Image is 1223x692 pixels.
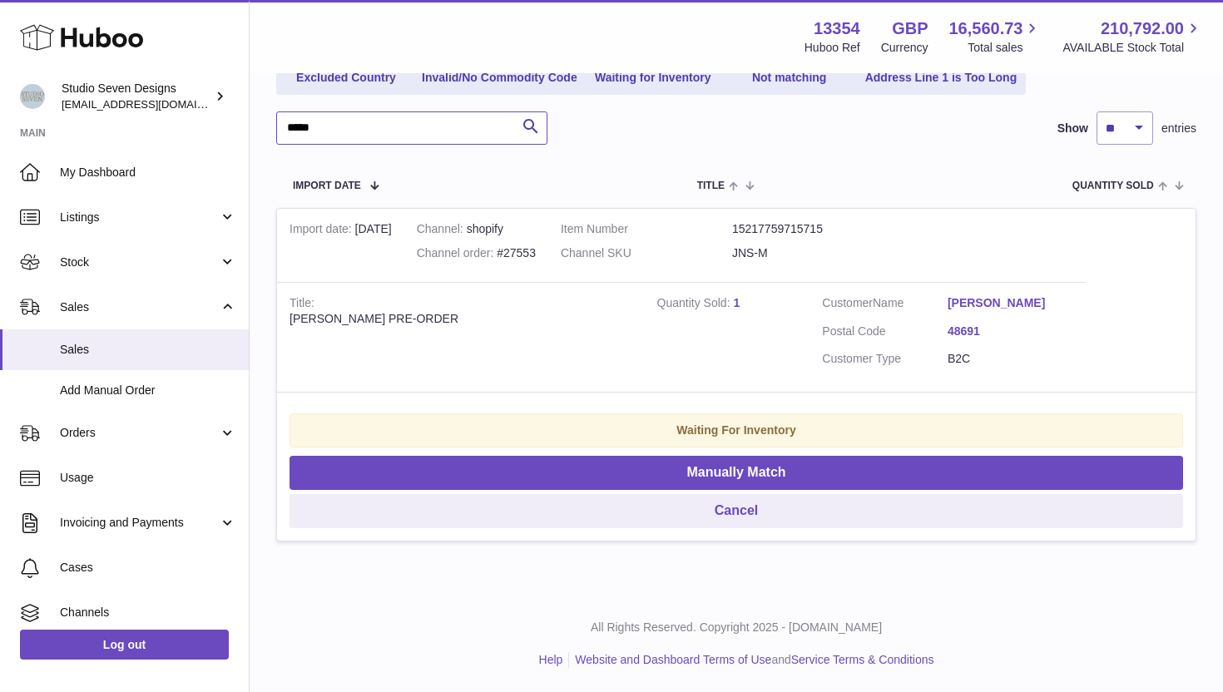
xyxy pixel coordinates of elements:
span: Title [697,180,725,191]
span: 210,792.00 [1101,17,1184,40]
span: Orders [60,425,219,441]
div: Currency [881,40,928,56]
div: [PERSON_NAME] PRE-ORDER [290,311,632,327]
dt: Name [822,295,948,315]
strong: Quantity Sold [657,296,734,314]
dd: B2C [948,351,1073,367]
span: My Dashboard [60,165,236,180]
a: Excluded Country [280,64,413,91]
strong: Import date [290,222,355,240]
span: Channels [60,605,236,620]
span: Customer [822,296,873,309]
span: Cases [60,560,236,576]
a: 210,792.00 AVAILABLE Stock Total [1062,17,1203,56]
span: Invoicing and Payments [60,515,219,531]
span: [EMAIL_ADDRESS][DOMAIN_NAME] [62,97,245,111]
a: Waiting for Inventory [587,64,720,91]
a: Log out [20,630,229,660]
span: entries [1161,121,1196,136]
a: Help [539,653,563,666]
span: AVAILABLE Stock Total [1062,40,1203,56]
a: Website and Dashboard Terms of Use [575,653,771,666]
div: #27553 [417,245,536,261]
strong: Channel order [417,246,498,264]
span: Sales [60,299,219,315]
dt: Customer Type [822,351,948,367]
a: Service Terms & Conditions [791,653,934,666]
span: Total sales [968,40,1042,56]
dt: Item Number [561,221,732,237]
a: Address Line 1 is Too Long [859,64,1023,91]
a: [PERSON_NAME] [948,295,1073,311]
dt: Channel SKU [561,245,732,261]
strong: Title [290,296,314,314]
dt: Postal Code [822,324,948,344]
strong: 13354 [814,17,860,40]
dd: 15217759715715 [732,221,904,237]
label: Show [1057,121,1088,136]
span: Sales [60,342,236,358]
span: Usage [60,470,236,486]
a: Not matching [723,64,856,91]
div: Studio Seven Designs [62,81,211,112]
span: Quantity Sold [1072,180,1154,191]
a: 16,560.73 Total sales [948,17,1042,56]
div: Huboo Ref [805,40,860,56]
button: Manually Match [290,456,1183,490]
dd: JNS-M [732,245,904,261]
a: 1 [733,296,740,309]
li: and [569,652,933,668]
span: 16,560.73 [948,17,1022,40]
strong: GBP [892,17,928,40]
p: All Rights Reserved. Copyright 2025 - [DOMAIN_NAME] [263,620,1210,635]
img: contact.studiosevendesigns@gmail.com [20,84,45,109]
span: Import date [293,180,361,191]
td: [DATE] [277,209,404,282]
span: Add Manual Order [60,383,236,398]
div: shopify [417,221,536,237]
strong: Channel [417,222,467,240]
a: 48691 [948,324,1073,339]
span: Listings [60,210,219,225]
a: Invalid/No Commodity Code [416,64,583,91]
strong: Waiting For Inventory [676,423,795,437]
span: Stock [60,255,219,270]
button: Cancel [290,494,1183,528]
